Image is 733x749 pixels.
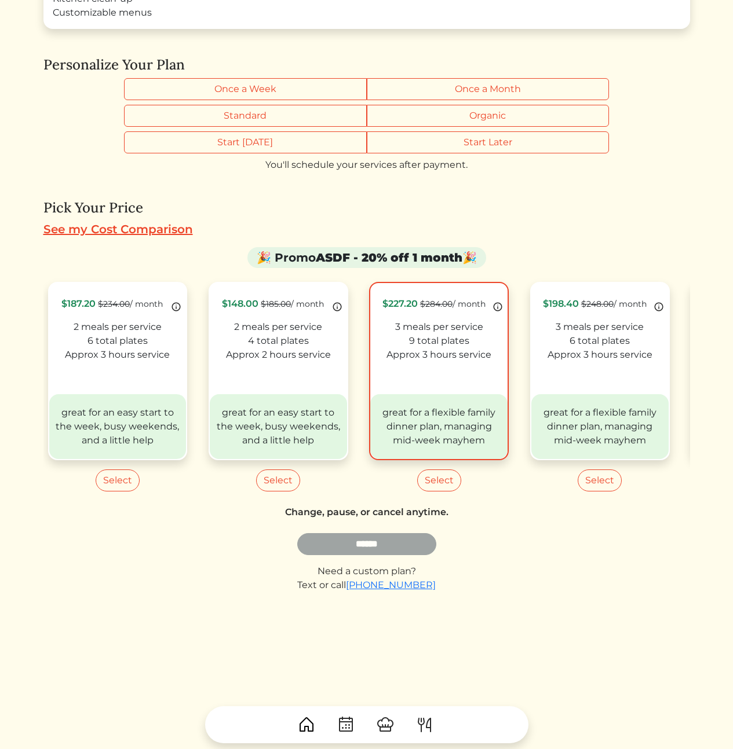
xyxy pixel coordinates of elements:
s: $284.00 [420,299,453,309]
div: 2 meals per service [54,320,182,334]
span: $187.20 [61,298,96,309]
button: Select [578,469,622,491]
span: $227.20 [382,298,418,309]
img: ForkKnife-55491504ffdb50bab0c1e09e7649658475375261d09fd45db06cec23bce548bf.svg [415,715,434,734]
div: Grocery type [124,105,609,127]
strong: ASDF - 20% off 1 month [316,251,462,265]
label: Start Later [367,131,610,153]
s: $234.00 [98,299,130,309]
label: Start [DATE] [124,131,367,153]
span: $198.40 [543,298,579,309]
div: 2 meals per service [214,320,342,334]
div: You'll schedule your services after payment. [43,158,690,172]
div: great for an easy start to the week, busy weekends, and a little help [49,394,187,459]
div: 3 meals per service [536,320,664,334]
li: Customizable menus [53,6,681,20]
label: Once a Month [367,78,610,100]
img: House-9bf13187bcbb5817f509fe5e7408150f90897510c4275e13d0d5fca38e0b5951.svg [297,715,316,734]
div: great for a flexible family dinner plan, managing mid-week mayhem [531,394,669,459]
div: Billing frequency [124,78,609,100]
img: CalendarDots-5bcf9d9080389f2a281d69619e1c85352834be518fbc73d9501aef674afc0d57.svg [337,715,355,734]
div: Need a custom plan? [43,564,690,578]
div: 9 total plates [375,334,503,348]
div: Approx 3 hours service [536,348,664,362]
button: Select [96,469,140,491]
label: Standard [124,105,367,127]
span: $148.00 [222,298,258,309]
div: Change, pause, or cancel anytime. [43,505,690,519]
div: 🎉 Promo 🎉 [247,247,486,268]
span: / month [98,299,163,309]
a: See my Cost Comparison [43,222,193,236]
img: info-b82cc36083291eccc7bd9128020bac289b4e643c70899b5893a93b8492caa13a.svg [654,302,664,312]
div: 6 total plates [54,334,182,348]
button: Select [417,469,461,491]
img: info-b82cc36083291eccc7bd9128020bac289b4e643c70899b5893a93b8492caa13a.svg [493,302,503,312]
img: info-b82cc36083291eccc7bd9128020bac289b4e643c70899b5893a93b8492caa13a.svg [171,302,181,312]
div: 3 meals per service [375,320,503,334]
span: / month [581,299,647,309]
span: / month [420,299,486,309]
h4: Personalize Your Plan [43,57,690,74]
s: $248.00 [581,299,614,309]
div: 6 total plates [536,334,664,348]
label: Organic [367,105,610,127]
div: Approx 3 hours service [375,348,503,362]
h4: Pick Your Price [43,200,690,216]
span: / month [261,299,324,309]
div: great for an easy start to the week, busy weekends, and a little help [210,394,347,459]
label: Once a Week [124,78,367,100]
a: [PHONE_NUMBER] [346,579,436,590]
div: great for a flexible family dinner plan, managing mid-week mayhem [370,394,508,459]
div: Text or call [43,578,690,592]
button: Select [256,469,300,491]
img: info-b82cc36083291eccc7bd9128020bac289b4e643c70899b5893a93b8492caa13a.svg [332,302,342,312]
div: Approx 3 hours service [54,348,182,362]
s: $185.00 [261,299,291,309]
img: ChefHat-a374fb509e4f37eb0702ca99f5f64f3b6956810f32a249b33092029f8484b388.svg [376,715,395,734]
div: Start timing [124,131,609,153]
div: Approx 2 hours service [214,348,342,362]
div: 4 total plates [214,334,342,348]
